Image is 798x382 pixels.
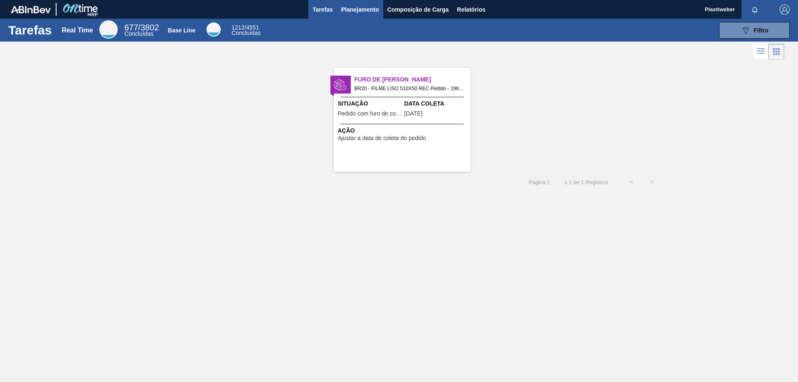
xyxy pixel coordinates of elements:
span: Pedido com furo de coleta [338,111,402,117]
h1: Tarefas [8,25,52,35]
div: Real Time [99,20,118,39]
span: / 3802 [124,23,159,32]
span: Composição de Carga [387,5,449,15]
span: 1212 [232,24,244,31]
span: Situação [338,99,402,108]
img: status [334,79,347,91]
span: 09/08/2025 [404,111,423,117]
div: Base Line [168,27,195,34]
button: Notificações [741,4,768,15]
span: Data Coleta [404,99,469,108]
span: 1 - 1 de 1 Registros [563,179,608,185]
button: < [621,172,642,192]
span: Ajustar a data de coleta do pedido [338,135,426,141]
span: Concluídas [232,30,261,36]
img: Logout [780,5,790,15]
span: 677 [124,23,138,32]
div: Base Line [207,22,221,37]
span: Página : 1 [529,179,550,185]
span: Furo de Coleta [355,75,471,84]
span: Tarefas [313,5,333,15]
span: Relatórios [457,5,485,15]
span: Ação [338,126,469,135]
span: Filtro [754,27,768,34]
div: Visão em Lista [753,44,768,59]
span: Planejamento [341,5,379,15]
button: Filtro [719,22,790,39]
div: Real Time [62,27,93,34]
span: Concluídas [124,30,153,37]
div: Visão em Cards [768,44,784,59]
div: Base Line [232,25,261,36]
button: > [642,172,663,192]
div: Real Time [124,24,159,37]
span: / 4551 [232,24,259,31]
img: TNhmsLtSVTkK8tSr43FrP2fwEKptu5GPRR3wAAAABJRU5ErkJggg== [11,6,51,13]
span: BR20 - FILME LISO 510X50 REC Pedido - 1966511 [355,84,464,93]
